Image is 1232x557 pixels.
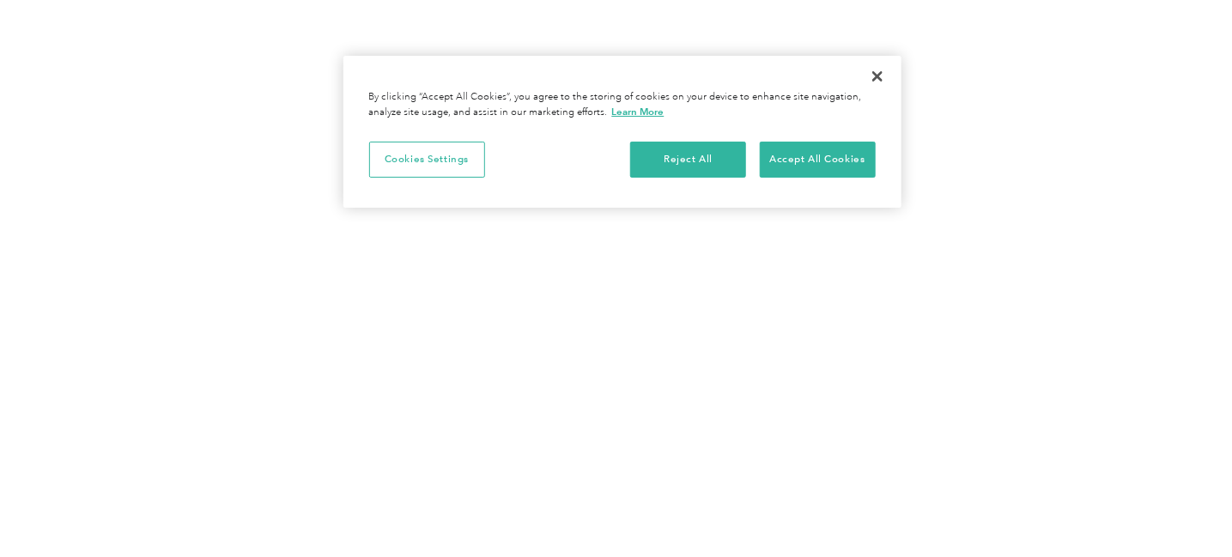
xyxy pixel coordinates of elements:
[343,56,901,208] div: Privacy
[369,142,485,178] button: Cookies Settings
[612,106,665,118] a: More information about your privacy, opens in a new tab
[630,142,746,178] button: Reject All
[859,58,896,95] button: Close
[369,90,876,120] div: By clicking “Accept All Cookies”, you agree to the storing of cookies on your device to enhance s...
[343,56,901,208] div: Cookie banner
[760,142,876,178] button: Accept All Cookies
